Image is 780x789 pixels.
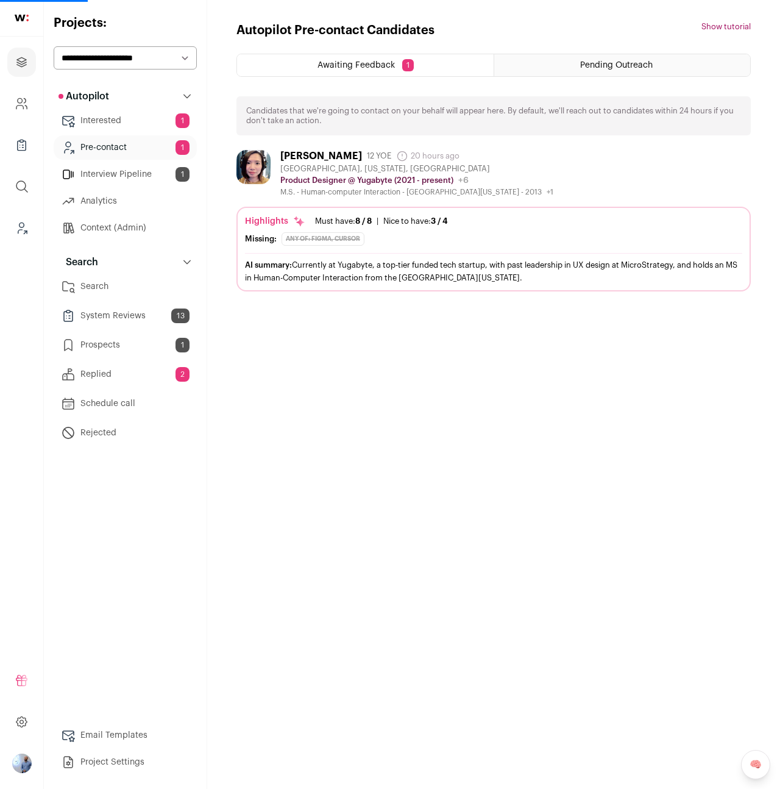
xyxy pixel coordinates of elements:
span: 2 [175,367,190,382]
a: Analytics [54,189,197,213]
span: 1 [175,167,190,182]
span: 1 [175,113,190,128]
ul: | [315,216,448,226]
a: Schedule call [54,391,197,416]
a: Pending Outreach [494,54,750,76]
a: Projects [7,48,36,77]
div: Candidates that we're going to contact on your behalf will appear here. By default, we'll reach o... [236,96,751,135]
div: Currently at Yugabyte, a top-tier funded tech startup, with past leadership in UX design at Micro... [245,259,742,284]
img: 50bb2ec72ce7aaae7a568dc24f292def0173563a3184700010d498ee48d4bf28 [236,150,271,184]
a: Interview Pipeline1 [54,162,197,187]
a: [PERSON_NAME] 12 YOE 20 hours ago [GEOGRAPHIC_DATA], [US_STATE], [GEOGRAPHIC_DATA] Product Design... [236,150,751,291]
span: Pending Outreach [580,61,653,70]
a: Project Settings [54,750,197,774]
div: Highlights [245,215,305,227]
a: Pre-contact1 [54,135,197,160]
span: 8 / 8 [355,217,372,225]
span: Awaiting Feedback [317,61,395,70]
span: +1 [547,188,553,196]
a: Company and ATS Settings [7,89,36,118]
a: Interested1 [54,109,197,133]
div: [GEOGRAPHIC_DATA], [US_STATE], [GEOGRAPHIC_DATA] [280,164,553,174]
a: Prospects1 [54,333,197,357]
div: Missing: [245,234,277,244]
img: 97332-medium_jpg [12,754,32,773]
div: M.S. - Human-computer Interaction - [GEOGRAPHIC_DATA][US_STATE] - 2013 [280,187,553,197]
a: Replied2 [54,362,197,387]
div: Any of: Figma, Cursor [282,232,364,246]
button: Open dropdown [12,754,32,773]
button: Show tutorial [701,22,751,32]
span: 13 [171,309,190,323]
p: Autopilot [58,89,109,104]
a: Context (Admin) [54,216,197,240]
div: [PERSON_NAME] [280,150,362,162]
a: Leads (Backoffice) [7,213,36,243]
div: Nice to have: [383,216,448,226]
a: System Reviews13 [54,304,197,328]
div: Must have: [315,216,372,226]
span: 3 / 4 [431,217,448,225]
p: Product Designer @ Yugabyte (2021 - present) [280,176,453,185]
span: 20 hours ago [396,150,459,162]
button: Search [54,250,197,274]
a: Search [54,274,197,299]
a: Company Lists [7,130,36,160]
a: Email Templates [54,723,197,748]
span: AI summary: [245,261,292,269]
p: Search [58,255,98,270]
a: 🧠 [741,750,770,779]
span: 1 [175,140,190,155]
img: wellfound-shorthand-0d5821cbd27db2630d0214b213865d53afaa358527fdda9d0ea32b1df1b89c2c.svg [15,15,29,21]
span: 1 [402,59,414,71]
h1: Autopilot Pre-contact Candidates [236,22,434,39]
span: +6 [458,176,469,185]
span: 12 YOE [367,151,391,161]
h2: Projects: [54,15,197,32]
a: Rejected [54,421,197,445]
button: Autopilot [54,84,197,109]
span: 1 [175,338,190,352]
